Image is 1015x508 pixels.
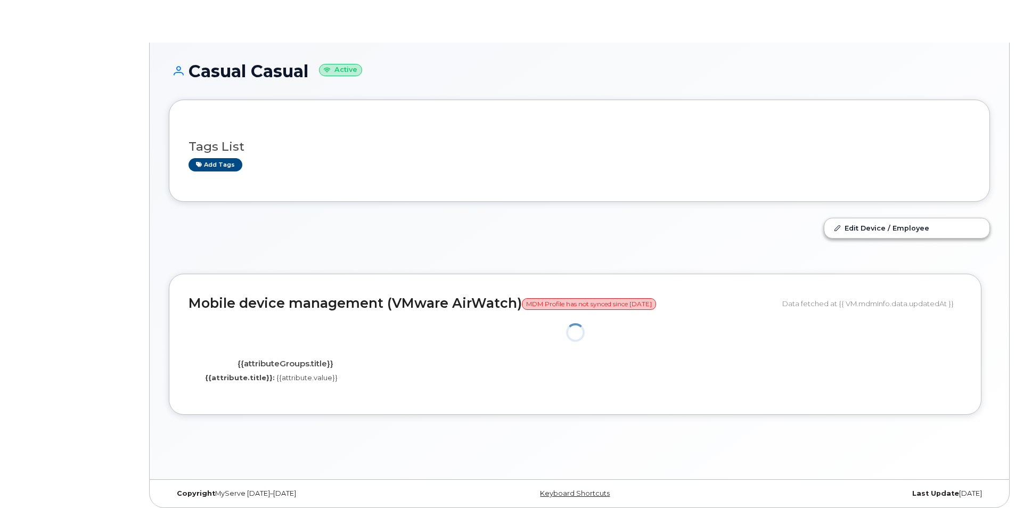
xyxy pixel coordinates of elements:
[824,218,989,237] a: Edit Device / Employee
[782,293,962,314] div: Data fetched at {{ VM.mdmInfo.data.updatedAt }}
[912,489,959,497] strong: Last Update
[189,296,774,311] h2: Mobile device management (VMware AirWatch)
[177,489,215,497] strong: Copyright
[540,489,610,497] a: Keyboard Shortcuts
[169,489,443,498] div: MyServe [DATE]–[DATE]
[189,158,242,171] a: Add tags
[522,298,656,310] span: MDM Profile has not synced since [DATE]
[205,373,275,383] label: {{attribute.title}}:
[276,373,338,382] span: {{attribute.value}}
[169,62,990,80] h1: Casual Casual
[197,359,374,368] h4: {{attributeGroups.title}}
[189,140,970,153] h3: Tags List
[716,489,990,498] div: [DATE]
[319,64,362,76] small: Active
